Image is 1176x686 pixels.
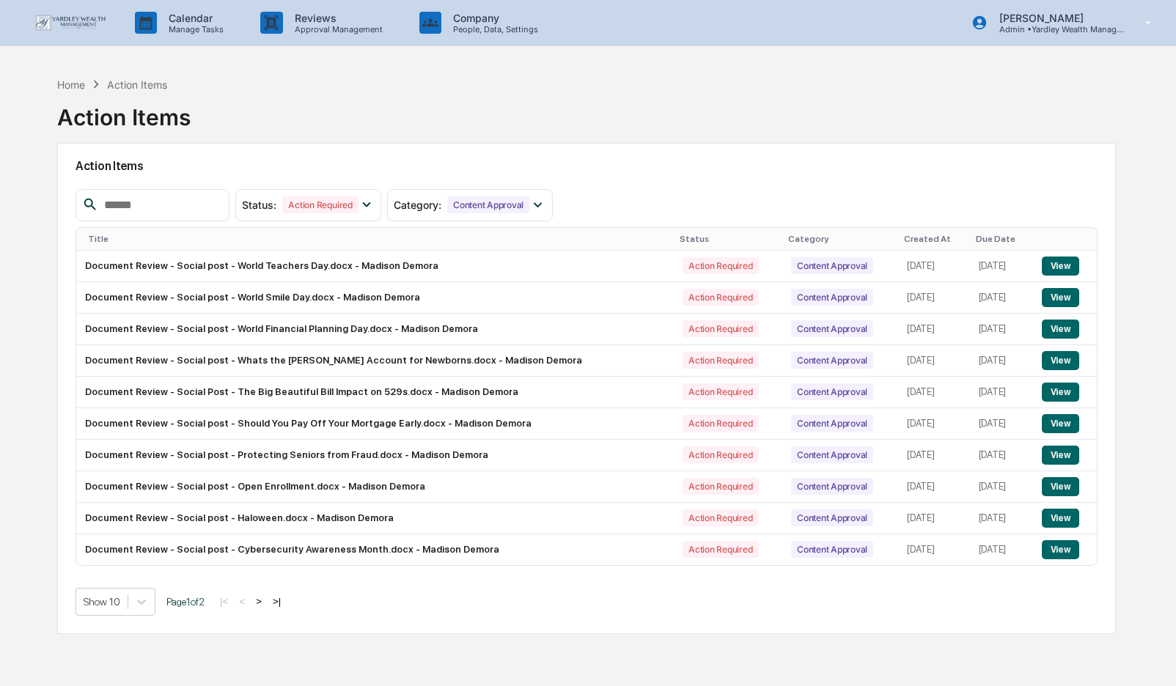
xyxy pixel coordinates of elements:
button: View [1042,477,1079,496]
div: Category [788,234,892,244]
td: [DATE] [898,408,970,440]
div: Content Approval [791,415,873,432]
div: Content Approval [791,257,873,274]
div: Action Required [282,196,358,213]
td: Document Review - Social post - Haloween.docx - Madison Demora [76,503,674,534]
div: Action Required [683,352,758,369]
a: View [1042,544,1079,555]
td: [DATE] [970,345,1033,377]
td: Document Review - Social post - World Smile Day.docx - Madison Demora [76,282,674,314]
p: Calendar [157,12,231,24]
h2: Action Items [76,159,1098,173]
p: Manage Tasks [157,24,231,34]
div: Created At [904,234,964,244]
td: [DATE] [970,440,1033,471]
td: Document Review - Social post - Should You Pay Off Your Mortgage Early.docx - Madison Demora [76,408,674,440]
div: Content Approval [791,541,873,558]
div: Content Approval [791,320,873,337]
button: View [1042,351,1079,370]
button: View [1042,446,1079,465]
td: Document Review - Social post - Open Enrollment.docx - Madison Demora [76,471,674,503]
div: Action Required [683,446,758,463]
button: View [1042,288,1079,307]
a: View [1042,481,1079,492]
td: Document Review - Social Post - The Big Beautiful Bill Impact on 529s.docx - Madison Demora [76,377,674,408]
div: Status [680,234,776,244]
td: [DATE] [898,440,970,471]
p: Company [441,12,545,24]
div: Due Date [976,234,1027,244]
p: Approval Management [283,24,390,34]
div: Content Approval [791,352,873,369]
div: Home [57,78,85,91]
td: [DATE] [970,503,1033,534]
iframe: Open customer support [1129,638,1169,677]
button: View [1042,257,1079,276]
div: Content Approval [791,289,873,306]
button: >| [268,595,285,608]
td: [DATE] [898,282,970,314]
button: |< [216,595,232,608]
a: View [1042,260,1079,271]
a: View [1042,418,1079,429]
a: View [1042,355,1079,366]
p: People, Data, Settings [441,24,545,34]
div: Action Items [57,92,191,130]
div: Action Required [683,478,758,495]
button: < [235,595,249,608]
span: Status : [242,199,276,211]
img: logo [35,15,106,31]
div: Action Required [683,509,758,526]
div: Action Required [683,257,758,274]
td: [DATE] [970,251,1033,282]
td: [DATE] [970,471,1033,503]
button: View [1042,383,1079,402]
a: View [1042,449,1079,460]
div: Content Approval [791,446,873,463]
td: [DATE] [898,503,970,534]
div: Action Required [683,320,758,337]
td: [DATE] [970,534,1033,565]
td: Document Review - Social post - Protecting Seniors from Fraud.docx - Madison Demora [76,440,674,471]
a: View [1042,512,1079,523]
td: [DATE] [970,408,1033,440]
p: Admin • Yardley Wealth Management [988,24,1124,34]
div: Action Required [683,541,758,558]
div: Action Required [683,415,758,432]
td: [DATE] [898,314,970,345]
span: Page 1 of 2 [166,596,205,608]
a: View [1042,323,1079,334]
div: Content Approval [791,478,873,495]
div: Content Approval [447,196,529,213]
td: [DATE] [970,377,1033,408]
button: View [1042,414,1079,433]
a: View [1042,292,1079,303]
td: Document Review - Social post - World Teachers Day.docx - Madison Demora [76,251,674,282]
p: [PERSON_NAME] [988,12,1124,24]
button: View [1042,320,1079,339]
div: Title [88,234,668,244]
div: Action Required [683,289,758,306]
button: View [1042,509,1079,528]
div: Action Required [683,383,758,400]
td: [DATE] [898,251,970,282]
td: [DATE] [898,534,970,565]
p: Reviews [283,12,390,24]
td: [DATE] [970,282,1033,314]
a: View [1042,386,1079,397]
td: Document Review - Social post - Whats the [PERSON_NAME] Account for Newborns.docx - Madison Demora [76,345,674,377]
div: Content Approval [791,383,873,400]
td: Document Review - Social post - Cybersecurity Awareness Month.docx - Madison Demora [76,534,674,565]
button: View [1042,540,1079,559]
button: > [251,595,266,608]
td: [DATE] [970,314,1033,345]
td: Document Review - Social post - World Financial Planning Day.docx - Madison Demora [76,314,674,345]
div: Content Approval [791,509,873,526]
span: Category : [394,199,441,211]
td: [DATE] [898,377,970,408]
div: Action Items [107,78,167,91]
td: [DATE] [898,345,970,377]
td: [DATE] [898,471,970,503]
